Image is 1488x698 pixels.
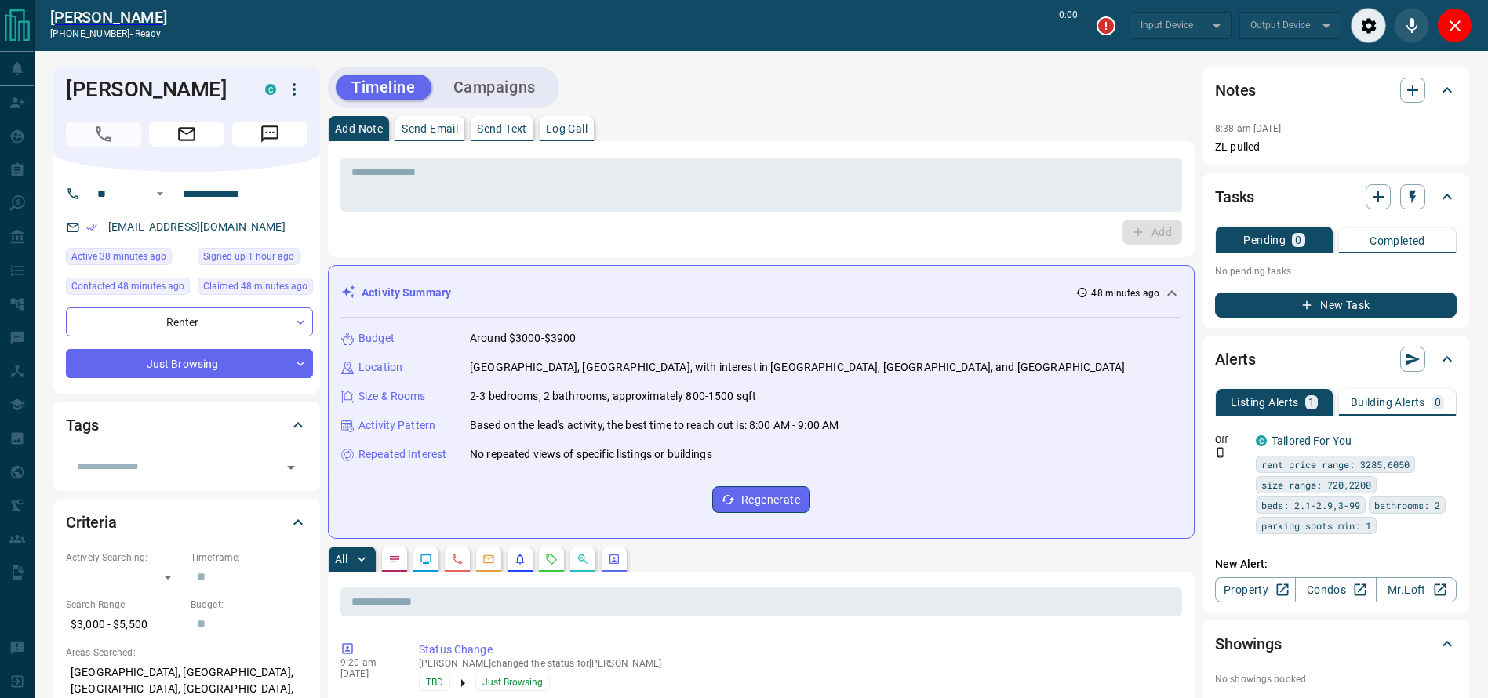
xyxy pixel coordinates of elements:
p: [PHONE_NUMBER] - [50,27,167,41]
p: Activity Summary [362,285,451,301]
div: Close [1437,8,1472,43]
p: [DATE] [340,668,395,679]
p: New Alert: [1215,556,1457,573]
h1: [PERSON_NAME] [66,77,242,102]
div: Mute [1394,8,1429,43]
p: Log Call [546,123,588,134]
h2: Alerts [1215,347,1256,372]
p: 48 minutes ago [1091,286,1159,300]
p: Search Range: [66,598,183,612]
p: All [335,554,347,565]
button: Open [280,456,302,478]
p: Size & Rooms [358,388,426,405]
p: No showings booked [1215,672,1457,686]
span: Email [149,122,224,147]
h2: Notes [1215,78,1256,103]
p: $3,000 - $5,500 [66,612,183,638]
h2: Tasks [1215,184,1254,209]
div: condos.ca [265,84,276,95]
p: 2-3 bedrooms, 2 bathrooms, approximately 800-1500 sqft [470,388,756,405]
div: Notes [1215,71,1457,109]
p: Budget: [191,598,307,612]
div: Renter [66,307,313,336]
p: Completed [1370,235,1425,246]
p: 0 [1435,397,1441,408]
svg: Listing Alerts [514,553,526,565]
a: Condos [1295,577,1376,602]
a: Mr.Loft [1376,577,1457,602]
p: Status Change [419,642,1176,658]
p: 0 [1295,234,1301,245]
button: New Task [1215,293,1457,318]
h2: Criteria [66,510,117,535]
span: Claimed 48 minutes ago [203,278,307,294]
button: Open [151,184,169,203]
button: Campaigns [438,75,551,100]
p: Activity Pattern [358,417,435,434]
div: condos.ca [1256,435,1267,446]
p: Building Alerts [1351,397,1425,408]
p: Listing Alerts [1231,397,1299,408]
span: Call [66,122,141,147]
div: Just Browsing [66,349,313,378]
p: Repeated Interest [358,446,446,463]
p: Actively Searching: [66,551,183,565]
svg: Push Notification Only [1215,447,1226,458]
div: Alerts [1215,340,1457,378]
svg: Emails [482,553,495,565]
p: Pending [1243,234,1286,245]
div: Fri Sep 12 2025 [198,278,313,300]
span: Active 38 minutes ago [71,249,166,264]
span: parking spots min: 1 [1261,518,1371,533]
p: Location [358,359,402,376]
a: Tailored For You [1272,434,1352,447]
span: rent price range: 3285,6050 [1261,456,1410,472]
svg: Opportunities [577,553,589,565]
p: 9:20 am [340,657,395,668]
p: [PERSON_NAME] changed the status for [PERSON_NAME] [419,658,1176,669]
div: Tasks [1215,178,1457,216]
a: Property [1215,577,1296,602]
svg: Calls [451,553,464,565]
button: Timeline [336,75,431,100]
div: Fri Sep 12 2025 [198,248,313,270]
div: Fri Sep 12 2025 [66,248,190,270]
p: Around $3000-$3900 [470,330,576,347]
p: Budget [358,330,395,347]
span: Signed up 1 hour ago [203,249,294,264]
p: Areas Searched: [66,645,307,660]
p: Based on the lead's activity, the best time to reach out is: 8:00 AM - 9:00 AM [470,417,839,434]
span: size range: 720,2200 [1261,477,1371,493]
p: Off [1215,433,1246,447]
svg: Agent Actions [608,553,620,565]
p: Timeframe: [191,551,307,565]
span: bathrooms: 2 [1374,497,1440,513]
span: Message [232,122,307,147]
p: ZL pulled [1215,139,1457,155]
div: Fri Sep 12 2025 [66,278,190,300]
svg: Notes [388,553,401,565]
span: Contacted 48 minutes ago [71,278,184,294]
p: No pending tasks [1215,260,1457,283]
a: [EMAIL_ADDRESS][DOMAIN_NAME] [108,220,286,233]
a: [PERSON_NAME] [50,8,167,27]
div: Tags [66,406,307,444]
span: ready [135,28,162,39]
span: Just Browsing [482,674,543,690]
svg: Email Verified [86,222,97,233]
p: 1 [1308,397,1315,408]
p: Send Text [477,123,527,134]
p: 0:00 [1059,8,1078,43]
span: beds: 2.1-2.9,3-99 [1261,497,1360,513]
div: Criteria [66,504,307,541]
h2: Showings [1215,631,1282,656]
h2: Tags [66,413,98,438]
div: Audio Settings [1351,8,1386,43]
button: Regenerate [712,486,810,513]
svg: Lead Browsing Activity [420,553,432,565]
p: Add Note [335,123,383,134]
span: TBD [426,674,443,690]
p: [GEOGRAPHIC_DATA], [GEOGRAPHIC_DATA], with interest in [GEOGRAPHIC_DATA], [GEOGRAPHIC_DATA], and ... [470,359,1125,376]
div: Showings [1215,625,1457,663]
